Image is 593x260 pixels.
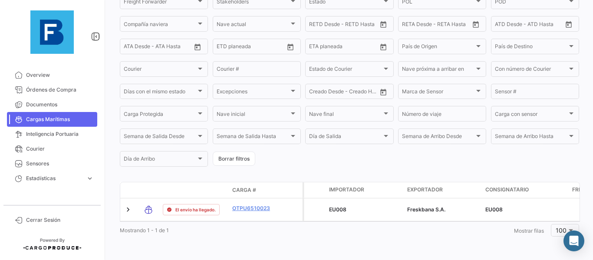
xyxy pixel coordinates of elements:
[124,112,196,118] span: Carga Protegida
[309,112,382,118] span: Nave final
[7,68,97,82] a: Overview
[329,206,346,213] span: EU008
[26,130,94,138] span: Inteligencia Portuaria
[309,22,325,28] input: Desde
[26,115,94,123] span: Cargas Marítimas
[402,45,474,51] span: País de Origen
[402,67,474,73] span: Nave próxima a arribar en
[26,101,94,109] span: Documentos
[331,45,363,51] input: Hasta
[156,45,188,51] input: ATA Hasta
[402,135,474,141] span: Semana de Arribo Desde
[377,40,390,53] button: Open calendar
[213,151,255,166] button: Borrar filtros
[217,90,289,96] span: Excepciones
[562,18,575,31] button: Open calendar
[238,45,270,51] input: Hasta
[345,90,377,96] input: Creado Hasta
[7,127,97,142] a: Inteligencia Portuaria
[7,82,97,97] a: Órdenes de Compra
[495,22,522,28] input: ATD Desde
[485,206,503,213] span: EU008
[26,86,94,94] span: Órdenes de Compra
[86,174,94,182] span: expand_more
[26,145,94,153] span: Courier
[30,10,74,54] img: 12429640-9da8-4fa2-92c4-ea5716e443d2.jpg
[402,90,474,96] span: Marca de Sensor
[217,135,289,141] span: Semana de Salida Hasta
[407,206,445,213] span: Freskbana S.A.
[495,45,567,51] span: País de Destino
[495,67,567,73] span: Con número de Courier
[326,182,404,198] datatable-header-cell: Importador
[404,182,482,198] datatable-header-cell: Exportador
[7,156,97,171] a: Sensores
[528,22,560,28] input: ATD Hasta
[7,142,97,156] a: Courier
[482,182,569,198] datatable-header-cell: Consignatario
[469,18,482,31] button: Open calendar
[217,112,289,118] span: Nave inicial
[309,67,382,73] span: Estado de Courier
[329,186,364,194] span: Importador
[304,182,326,198] datatable-header-cell: Carga Protegida
[124,90,196,96] span: Días con el mismo estado
[26,71,94,79] span: Overview
[124,22,196,28] span: Compañía naviera
[7,97,97,112] a: Documentos
[159,187,229,194] datatable-header-cell: Estado de Envio
[563,230,584,251] div: Abrir Intercom Messenger
[124,135,196,141] span: Semana de Salida Desde
[124,157,196,163] span: Día de Arribo
[495,112,567,118] span: Carga con sensor
[191,40,204,53] button: Open calendar
[120,227,169,234] span: Mostrando 1 - 1 de 1
[217,22,289,28] span: Nave actual
[514,227,544,234] span: Mostrar filas
[124,205,132,214] a: Expand/Collapse Row
[556,227,567,234] span: 100
[26,174,82,182] span: Estadísticas
[309,45,325,51] input: Desde
[331,22,363,28] input: Hasta
[26,216,94,224] span: Cerrar Sesión
[377,18,390,31] button: Open calendar
[424,22,456,28] input: Hasta
[7,112,97,127] a: Cargas Marítimas
[281,187,303,194] datatable-header-cell: Póliza
[232,204,277,212] a: OTPU6510023
[495,135,567,141] span: Semana de Arribo Hasta
[217,45,232,51] input: Desde
[124,67,196,73] span: Courier
[175,206,216,213] span: El envío ha llegado.
[26,160,94,168] span: Sensores
[232,186,256,194] span: Carga #
[138,187,159,194] datatable-header-cell: Modo de Transporte
[407,186,443,194] span: Exportador
[377,86,390,99] button: Open calendar
[309,90,339,96] input: Creado Desde
[402,22,418,28] input: Desde
[124,45,150,51] input: ATA Desde
[485,186,529,194] span: Consignatario
[309,135,382,141] span: Día de Salida
[229,183,281,197] datatable-header-cell: Carga #
[284,40,297,53] button: Open calendar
